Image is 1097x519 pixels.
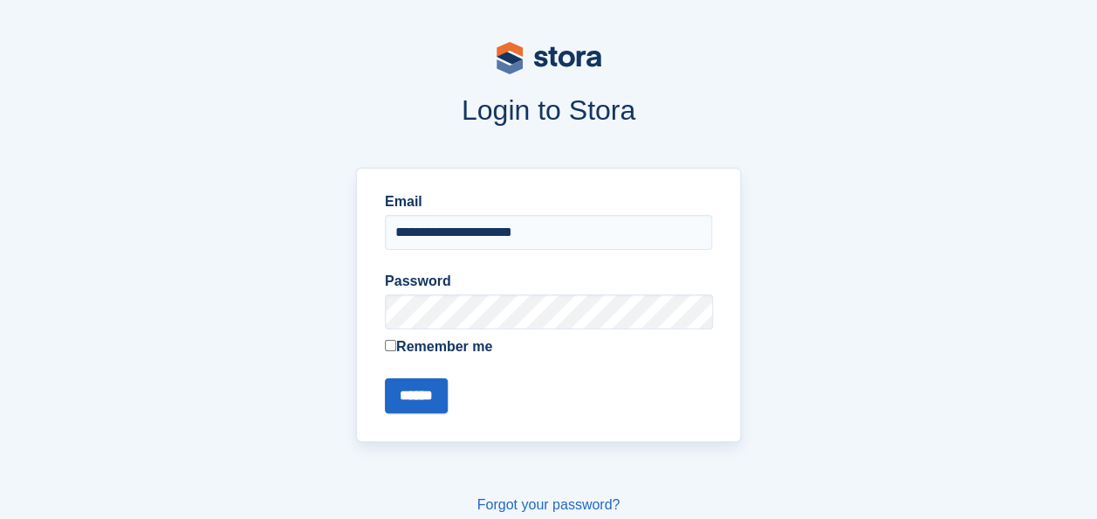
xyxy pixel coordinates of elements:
[385,191,712,212] label: Email
[385,336,712,357] label: Remember me
[385,271,712,292] label: Password
[477,497,620,512] a: Forgot your password?
[72,94,1025,126] h1: Login to Stora
[497,42,601,74] img: stora-logo-53a41332b3708ae10de48c4981b4e9114cc0af31d8433b30ea865607fb682f29.svg
[385,340,396,351] input: Remember me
